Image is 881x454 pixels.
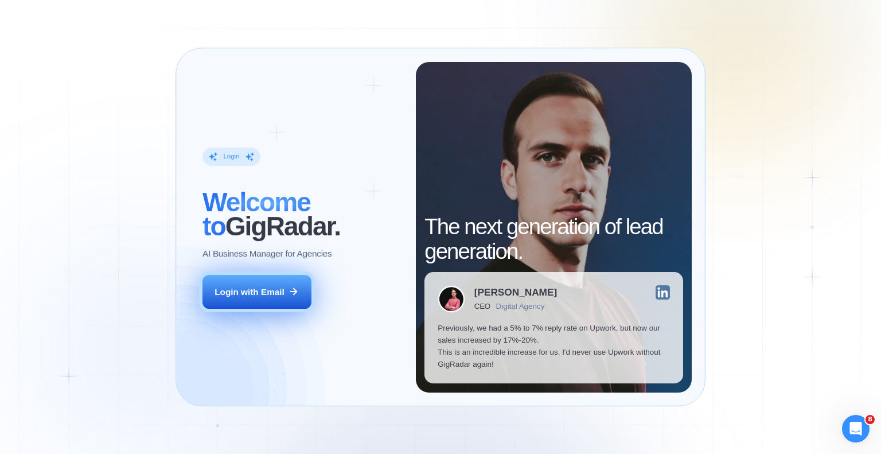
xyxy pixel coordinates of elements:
[215,286,284,298] div: Login with Email
[474,288,557,297] div: [PERSON_NAME]
[223,152,239,161] div: Login
[474,302,490,311] div: CEO
[866,415,875,424] span: 8
[202,247,332,259] p: AI Business Manager for Agencies
[202,187,310,241] span: Welcome to
[842,415,870,443] iframe: Intercom live chat
[202,275,311,309] button: Login with Email
[438,322,670,371] p: Previously, we had a 5% to 7% reply rate on Upwork, but now our sales increased by 17%-20%. This ...
[424,215,683,263] h2: The next generation of lead generation.
[496,302,545,311] div: Digital Agency
[202,190,403,238] h2: ‍ GigRadar.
